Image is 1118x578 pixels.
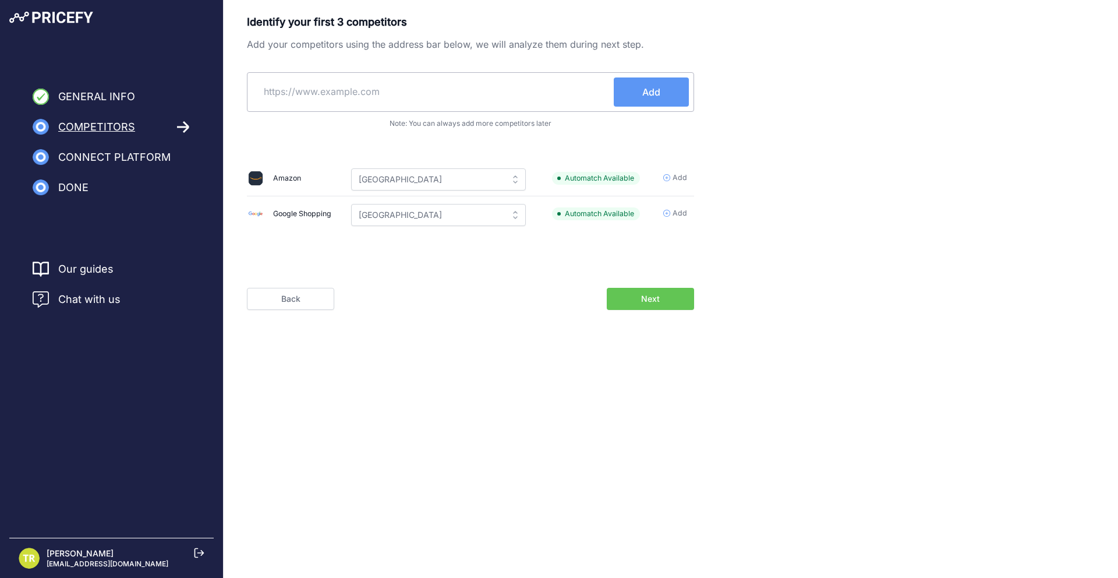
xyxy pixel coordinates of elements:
[247,14,694,30] p: Identify your first 3 competitors
[47,559,168,569] p: [EMAIL_ADDRESS][DOMAIN_NAME]
[58,179,89,196] span: Done
[351,168,526,191] input: Please select a country
[252,77,614,105] input: https://www.example.com
[58,119,135,135] span: Competitors
[58,261,114,277] a: Our guides
[607,288,694,310] button: Next
[247,119,694,128] p: Note: You can always add more competitors later
[273,173,301,184] div: Amazon
[673,172,687,184] span: Add
[58,149,171,165] span: Connect Platform
[273,209,331,220] div: Google Shopping
[351,204,526,226] input: Please select a country
[58,291,121,308] span: Chat with us
[642,85,660,99] span: Add
[58,89,135,105] span: General Info
[247,37,694,51] p: Add your competitors using the address bar below, we will analyze them during next step.
[47,548,168,559] p: [PERSON_NAME]
[614,77,689,107] button: Add
[552,172,640,185] span: Automatch Available
[673,208,687,219] span: Add
[9,12,93,23] img: Pricefy Logo
[247,288,334,310] a: Back
[33,291,121,308] a: Chat with us
[552,207,640,221] span: Automatch Available
[641,293,660,305] span: Next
